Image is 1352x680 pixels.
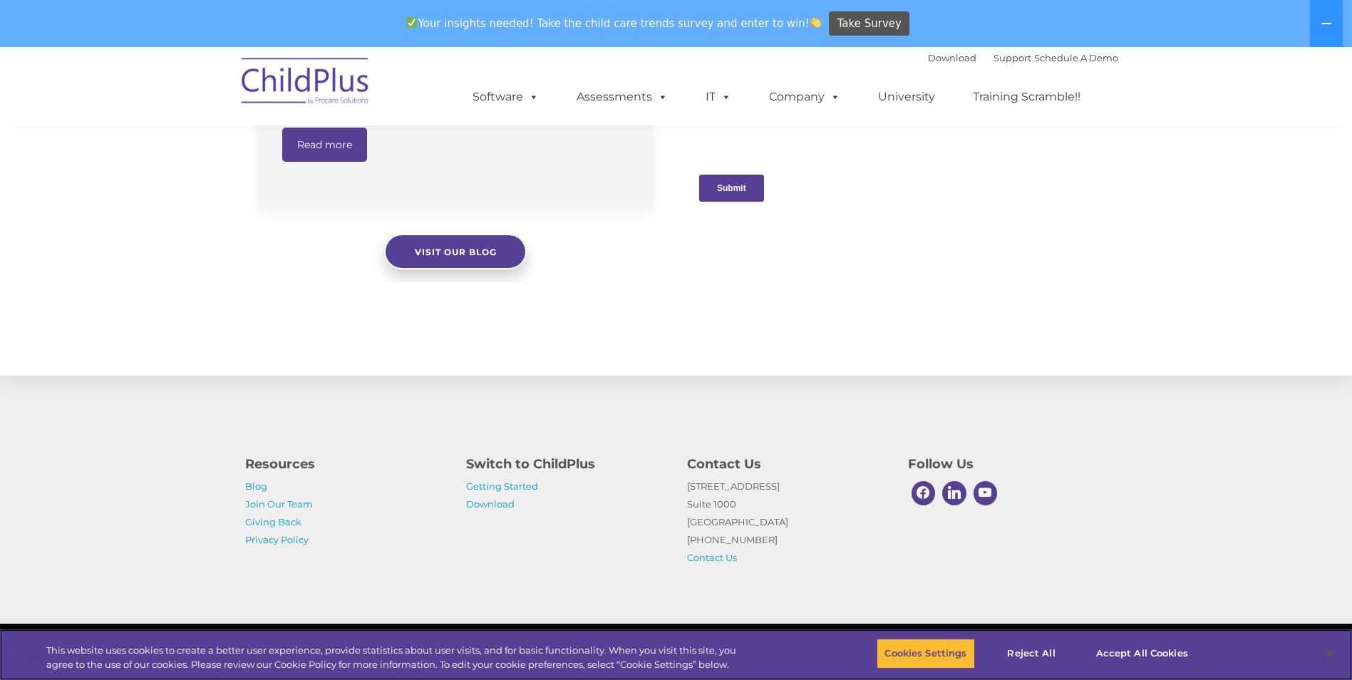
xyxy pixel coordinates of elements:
a: Read more [282,128,367,162]
a: Visit our blog [384,234,527,269]
h4: Follow Us [908,454,1108,474]
div: This website uses cookies to create a better user experience, provide statistics about user visit... [46,644,743,671]
a: Download [466,498,515,510]
span: Visit our blog [414,247,496,257]
a: University [864,83,949,111]
span: Phone number [198,153,259,163]
a: Training Scramble!! [959,83,1095,111]
font: | [928,52,1118,63]
a: Linkedin [939,478,970,509]
span: Your insights needed! Take the child care trends survey and enter to win! [401,9,827,37]
a: Software [458,83,553,111]
h4: Contact Us [687,454,887,474]
button: Reject All [987,639,1076,669]
a: Blog [245,480,267,492]
a: Contact Us [687,552,737,563]
a: Assessments [562,83,682,111]
a: Youtube [970,478,1001,509]
a: Take Survey [829,11,909,36]
a: Download [928,52,976,63]
a: Privacy Policy [245,534,309,545]
a: Facebook [908,478,939,509]
h4: Switch to ChildPlus [466,454,666,474]
span: Take Survey [837,11,902,36]
button: Cookies Settings [877,639,974,669]
a: Getting Started [466,480,538,492]
button: Close [1314,638,1345,669]
p: [STREET_ADDRESS] Suite 1000 [GEOGRAPHIC_DATA] [PHONE_NUMBER] [687,478,887,567]
a: Schedule A Demo [1034,52,1118,63]
img: ChildPlus by Procare Solutions [234,48,377,119]
a: IT [691,83,745,111]
a: Support [994,52,1031,63]
a: Giving Back [245,516,301,527]
h4: Resources [245,454,445,474]
img: ✅ [406,17,417,28]
a: Company [755,83,855,111]
button: Accept All Cookies [1088,639,1196,669]
img: 👏 [810,17,821,28]
span: Last name [198,94,242,105]
a: Join Our Team [245,498,313,510]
